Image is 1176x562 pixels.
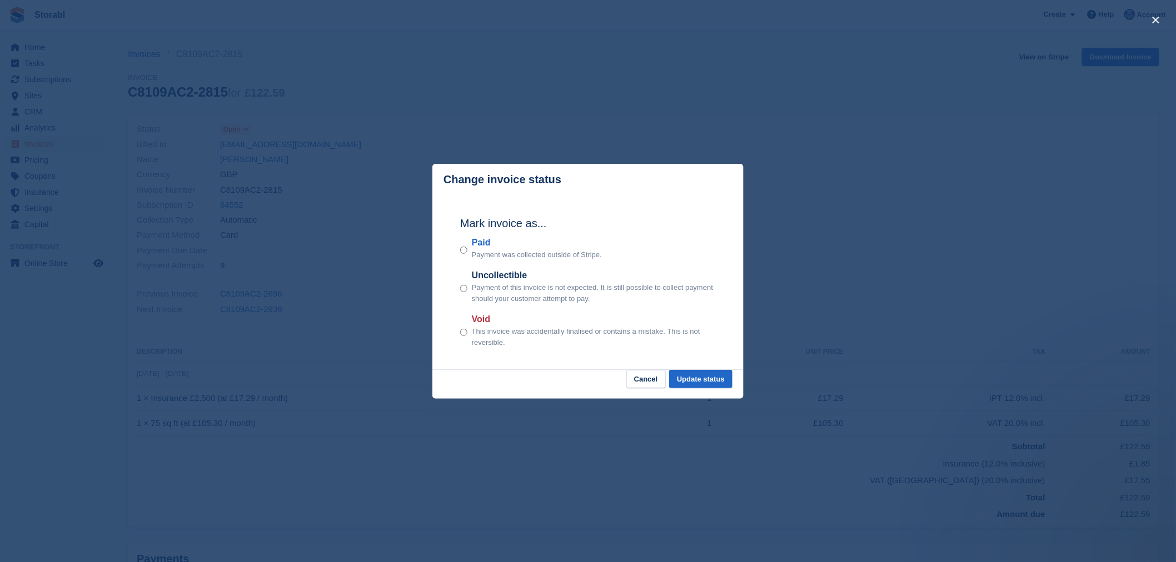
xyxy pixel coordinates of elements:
[460,215,716,232] h2: Mark invoice as...
[444,173,561,186] p: Change invoice status
[472,269,716,282] label: Uncollectible
[472,313,716,326] label: Void
[472,326,716,348] p: This invoice was accidentally finalised or contains a mistake. This is not reversible.
[472,282,716,304] p: Payment of this invoice is not expected. It is still possible to collect payment should your cust...
[472,249,602,260] p: Payment was collected outside of Stripe.
[669,370,732,388] button: Update status
[1147,11,1165,29] button: close
[626,370,666,388] button: Cancel
[472,236,602,249] label: Paid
